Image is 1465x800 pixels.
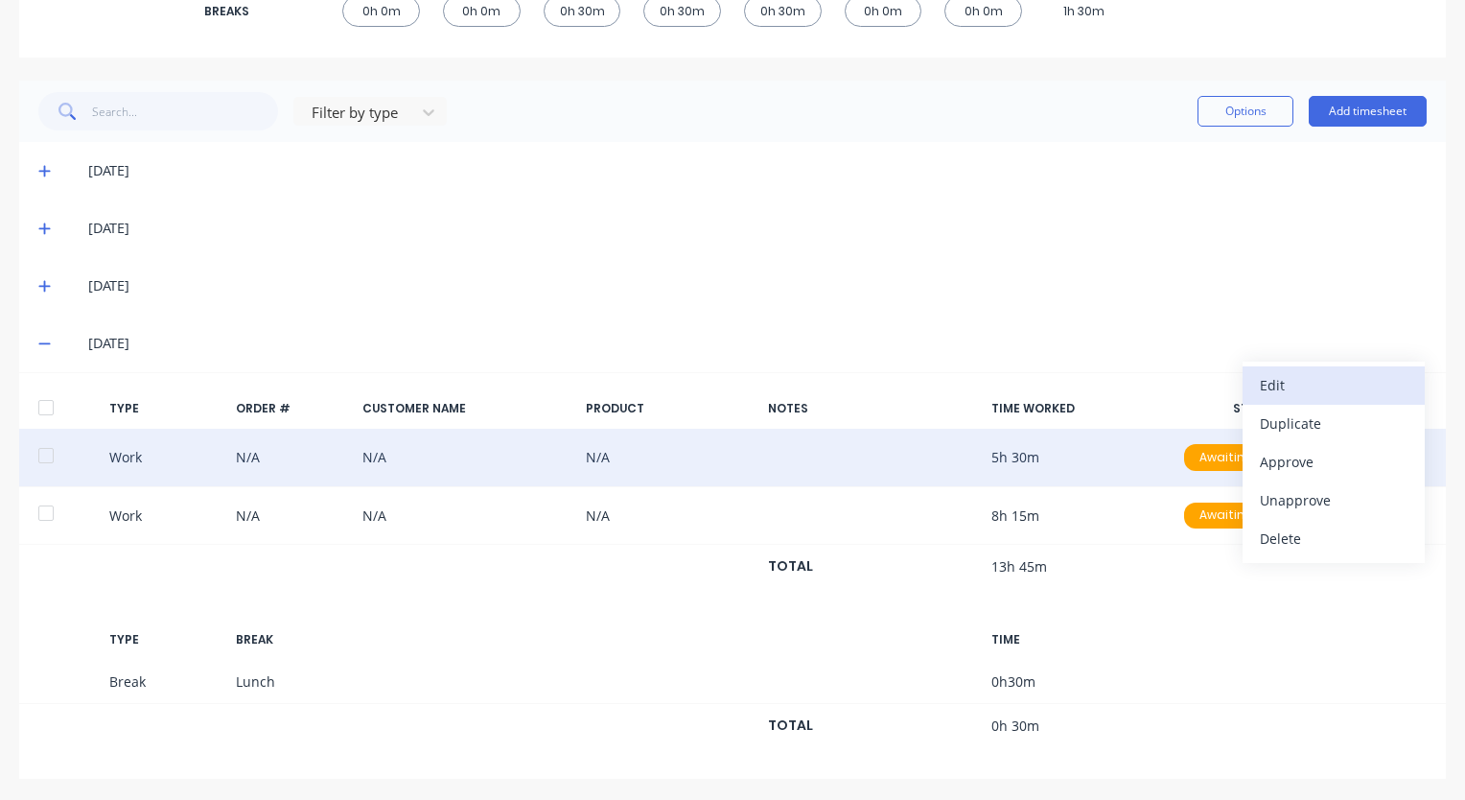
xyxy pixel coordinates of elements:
div: TIME [991,631,1158,648]
div: BREAK [236,631,347,648]
div: [DATE] [88,275,1427,296]
div: Delete [1260,525,1407,553]
div: CUSTOMER NAME [362,400,570,417]
div: TYPE [109,631,221,648]
div: Duplicate [1260,410,1407,437]
div: Unapprove [1260,486,1407,514]
div: Awaiting Approval [1184,503,1328,529]
div: ORDER # [236,400,347,417]
div: PRODUCT [586,400,753,417]
div: Awaiting Approval [1184,444,1328,471]
input: Search... [92,92,279,130]
div: STATUS [1173,400,1339,417]
div: NOTES [768,400,976,417]
div: TIME WORKED [991,400,1158,417]
div: BREAKS [204,3,281,20]
button: Options [1198,96,1293,127]
button: Add timesheet [1309,96,1427,127]
div: [DATE] [88,218,1427,239]
div: [DATE] [88,333,1427,354]
div: TYPE [109,400,221,417]
div: [DATE] [88,160,1427,181]
div: Edit [1260,371,1407,399]
div: Approve [1260,448,1407,476]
